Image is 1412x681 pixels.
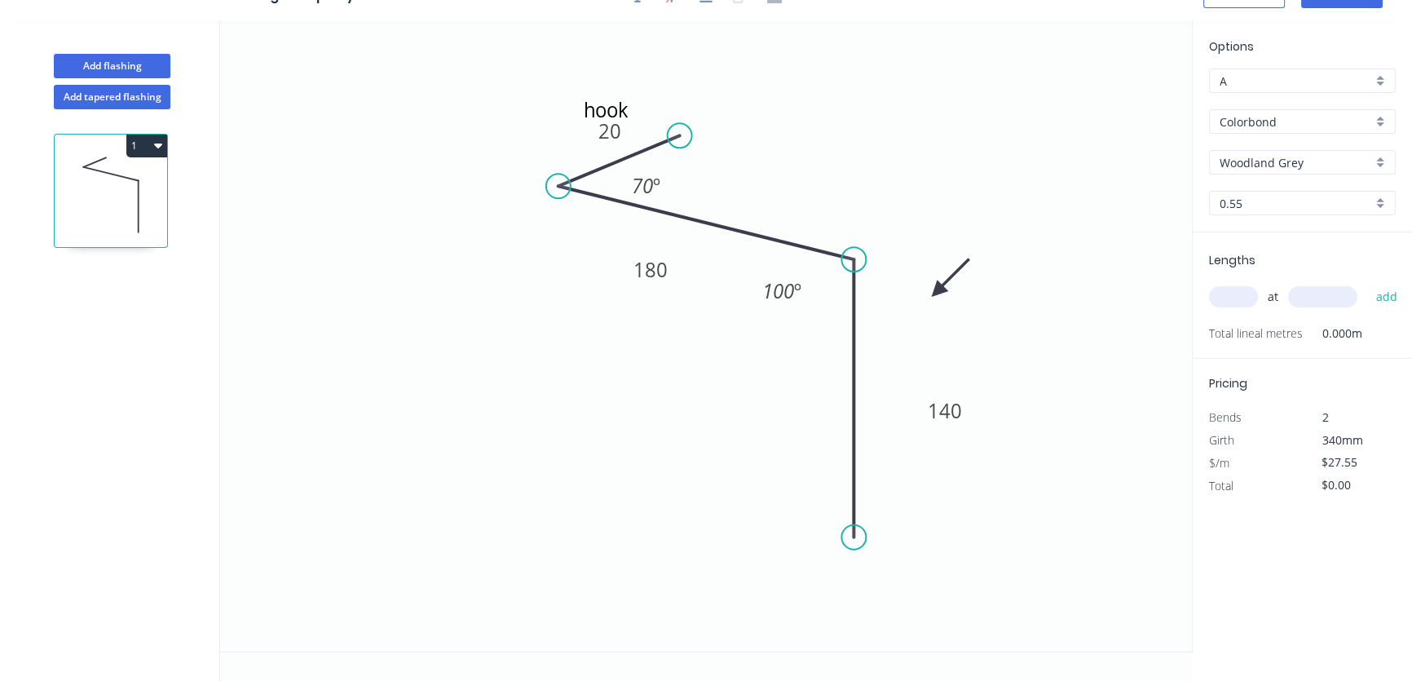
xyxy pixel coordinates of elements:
[653,172,660,199] tspan: º
[1367,283,1405,311] button: add
[1322,432,1363,448] span: 340mm
[54,85,170,109] button: Add tapered flashing
[1209,478,1233,493] span: Total
[632,172,653,199] tspan: 70
[1220,73,1372,90] input: Price level
[598,117,621,144] tspan: 20
[1209,38,1254,55] span: Options
[1209,322,1303,345] span: Total lineal metres
[1209,409,1242,425] span: Bends
[762,277,794,304] tspan: 100
[1209,455,1229,471] span: $/m
[1268,285,1278,308] span: at
[1322,409,1329,425] span: 2
[928,397,962,424] tspan: 140
[1209,375,1247,391] span: Pricing
[633,256,668,283] tspan: 180
[1220,154,1372,171] input: Colour
[1220,113,1372,130] input: Material
[794,277,801,304] tspan: º
[1220,195,1372,212] input: Thickness
[54,54,170,78] button: Add flashing
[1209,252,1255,268] span: Lengths
[1209,432,1234,448] span: Girth
[1303,322,1362,345] span: 0.000m
[126,135,167,157] button: 1
[580,93,636,122] textarea: hook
